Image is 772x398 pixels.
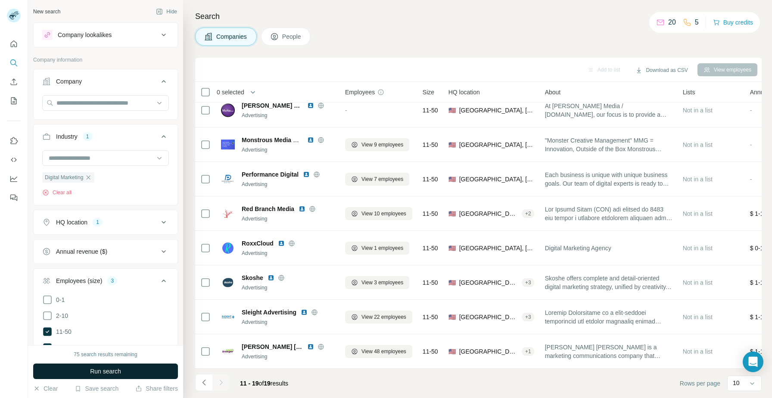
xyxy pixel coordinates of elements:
[242,215,335,223] div: Advertising
[545,244,611,252] span: Digital Marketing Agency
[93,218,103,226] div: 1
[522,313,535,321] div: + 3
[221,241,235,255] img: Logo of RoxxCloud
[345,311,412,323] button: View 22 employees
[264,380,271,387] span: 19
[459,106,535,115] span: [GEOGRAPHIC_DATA], [US_STATE]
[53,295,65,304] span: 0-1
[53,327,72,336] span: 11-50
[242,101,303,110] span: [PERSON_NAME] Media
[135,384,178,393] button: Share filters
[423,278,438,287] span: 11-50
[7,190,21,205] button: Feedback
[33,8,60,16] div: New search
[361,279,403,286] span: View 3 employees
[459,347,518,356] span: [GEOGRAPHIC_DATA], [US_STATE]
[299,205,305,212] img: LinkedIn logo
[307,102,314,109] img: LinkedIn logo
[448,140,456,149] span: 🇺🇸
[683,245,713,252] span: Not in a list
[361,244,403,252] span: View 1 employees
[242,318,335,326] div: Advertising
[242,342,303,351] span: [PERSON_NAME] [PERSON_NAME]
[423,313,438,321] span: 11-50
[278,240,285,247] img: LinkedIn logo
[242,180,335,188] div: Advertising
[750,210,772,217] span: $ 1-10M
[345,138,409,151] button: View 9 employees
[268,274,274,281] img: LinkedIn logo
[750,107,752,114] span: -
[45,174,83,181] span: Digital Marketing
[7,171,21,187] button: Dashboard
[34,241,177,262] button: Annual revenue ($)
[423,209,438,218] span: 11-50
[459,278,518,287] span: [GEOGRAPHIC_DATA], [US_STATE]
[459,175,535,183] span: [GEOGRAPHIC_DATA], [US_STATE]
[240,380,288,387] span: results
[545,308,672,326] span: Loremip Dolorsitame co a elit-seddoei temporincid utl etdolor magnaaliq enimad minimve qu Nostr, ...
[629,64,694,77] button: Download as CSV
[221,103,235,117] img: Logo of Sullivan Media
[242,353,335,361] div: Advertising
[683,210,713,217] span: Not in a list
[56,277,102,285] div: Employees (size)
[221,207,235,221] img: Logo of Red Branch Media
[242,284,335,292] div: Advertising
[448,278,456,287] span: 🇺🇸
[448,106,456,115] span: 🇺🇸
[56,77,82,86] div: Company
[34,25,177,45] button: Company lookalikes
[750,348,772,355] span: $ 1-10M
[695,17,699,28] p: 5
[217,88,244,96] span: 0 selected
[242,146,335,154] div: Advertising
[683,107,713,114] span: Not in a list
[733,379,740,387] p: 10
[448,88,480,96] span: HQ location
[361,348,406,355] span: View 48 employees
[423,347,438,356] span: 11-50
[345,88,375,96] span: Employees
[7,55,21,71] button: Search
[680,379,720,388] span: Rows per page
[683,279,713,286] span: Not in a list
[259,380,264,387] span: of
[423,140,438,149] span: 11-50
[221,310,235,324] img: Logo of Sleight Advertising
[34,212,177,233] button: HQ location1
[83,133,93,140] div: 1
[58,31,112,39] div: Company lookalikes
[307,137,314,143] img: LinkedIn logo
[545,171,672,188] span: Each business is unique with unique business goals. Our team of digital experts is ready to help ...
[522,210,535,218] div: + 2
[683,314,713,320] span: Not in a list
[345,242,409,255] button: View 1 employees
[216,32,248,41] span: Companies
[361,141,403,149] span: View 9 employees
[242,249,335,257] div: Advertising
[242,308,296,317] span: Sleight Advertising
[545,274,672,291] span: Skoshe offers complete and detail-oriented digital marketing strategy, unified by creativity, pla...
[545,136,672,153] span: "Monster Creative Management"​ MMG = Innovation, Outside of the Box Monstrous Media Group, LLC is...
[750,314,772,320] span: $ 1-10M
[195,374,212,391] button: Navigate to previous page
[150,5,183,18] button: Hide
[42,189,72,196] button: Clear all
[423,106,438,115] span: 11-50
[33,56,178,64] p: Company information
[459,140,535,149] span: [GEOGRAPHIC_DATA], [US_STATE]
[683,88,695,96] span: Lists
[750,279,772,286] span: $ 1-10M
[242,137,311,143] span: Monstrous Media Group
[668,17,676,28] p: 20
[522,279,535,286] div: + 3
[195,10,762,22] h4: Search
[545,102,672,119] span: At [PERSON_NAME] Media / [DOMAIN_NAME], our focus is to provide a “One-Stop” option for our adver...
[7,74,21,90] button: Enrich CSV
[345,173,409,186] button: View 7 employees
[345,107,347,114] span: -
[221,140,235,149] img: Logo of Monstrous Media Group
[683,176,713,183] span: Not in a list
[221,345,235,358] img: Logo of Smith Kroeger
